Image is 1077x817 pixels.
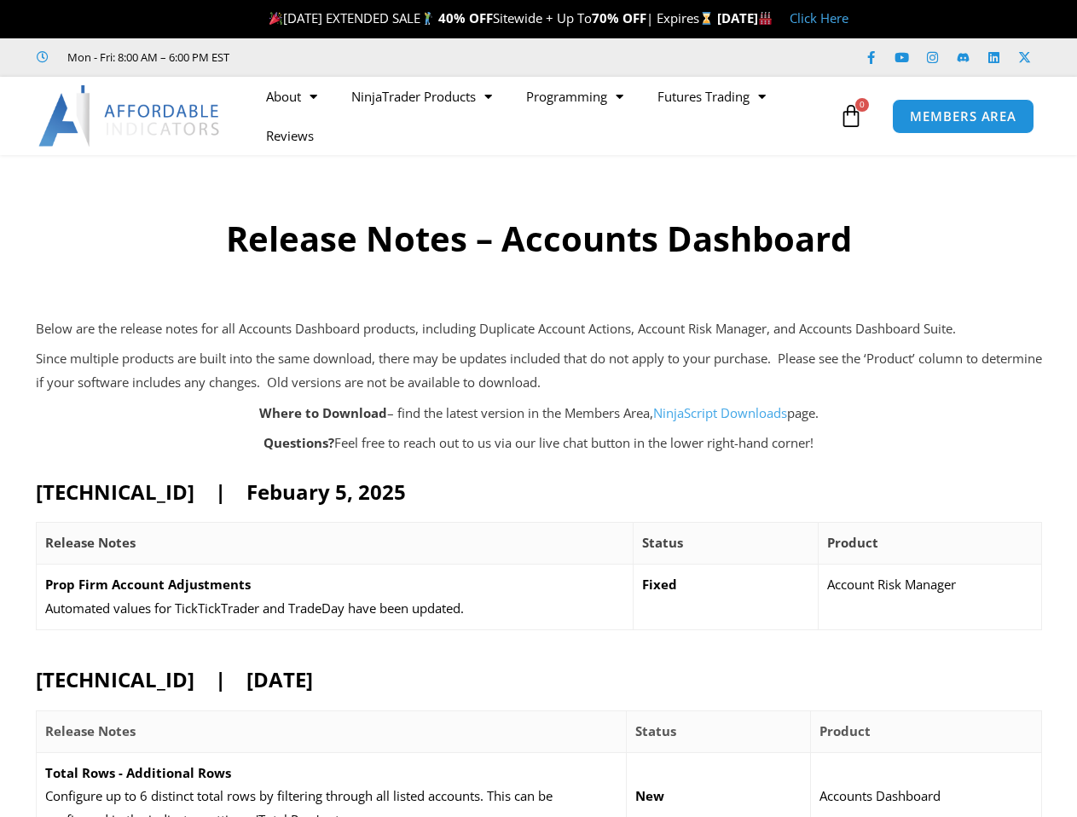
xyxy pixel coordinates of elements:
img: 🏌️‍♂️ [421,12,434,25]
span: [DATE] EXTENDED SALE Sitewide + Up To | Expires [265,9,717,26]
strong: 70% OFF [592,9,646,26]
img: LogoAI | Affordable Indicators – NinjaTrader [38,85,222,147]
a: Reviews [249,116,331,155]
iframe: Customer reviews powered by Trustpilot [253,49,509,66]
strong: Questions? [263,434,334,451]
strong: Fixed [642,576,677,593]
strong: Status [642,534,683,551]
strong: 40% OFF [438,9,493,26]
strong: Product [819,722,871,739]
p: Automated values for TickTickTrader and TradeDay have been updated. [45,597,624,621]
strong: New [635,787,664,804]
strong: [DATE] [717,9,773,26]
strong: Release Notes [45,534,136,551]
span: Mon - Fri: 8:00 AM – 6:00 PM EST [63,47,229,67]
img: 🏭 [759,12,772,25]
p: Since multiple products are built into the same download, there may be updates included that do n... [36,347,1042,395]
strong: Status [635,722,676,739]
p: Accounts Dashboard [819,785,1032,808]
strong: Release Notes [45,722,136,739]
p: Below are the release notes for all Accounts Dashboard products, including Duplicate Account Acti... [36,317,1042,341]
a: About [249,77,334,116]
strong: Product [827,534,878,551]
p: – find the latest version in the Members Area, page. [36,402,1042,426]
nav: Menu [249,77,835,155]
span: MEMBERS AREA [910,110,1016,123]
h2: [TECHNICAL_ID] | Febuary 5, 2025 [36,478,1042,505]
span: 0 [855,98,869,112]
strong: Prop Firm Account Adjustments [45,576,251,593]
p: Feel free to reach out to us via our live chat button in the lower right-hand corner! [36,432,1042,455]
strong: Total Rows - Additional Rows [45,764,231,781]
strong: Where to Download [259,404,387,421]
a: Futures Trading [640,77,783,116]
img: ⌛ [700,12,713,25]
a: NinjaTrader Products [334,77,509,116]
a: Click Here [790,9,848,26]
a: Programming [509,77,640,116]
a: NinjaScript Downloads [653,404,787,421]
h2: [TECHNICAL_ID] | [DATE] [36,666,1042,692]
p: Account Risk Manager [827,573,1032,597]
a: 0 [814,91,889,141]
a: MEMBERS AREA [892,99,1034,134]
img: 🎉 [269,12,282,25]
